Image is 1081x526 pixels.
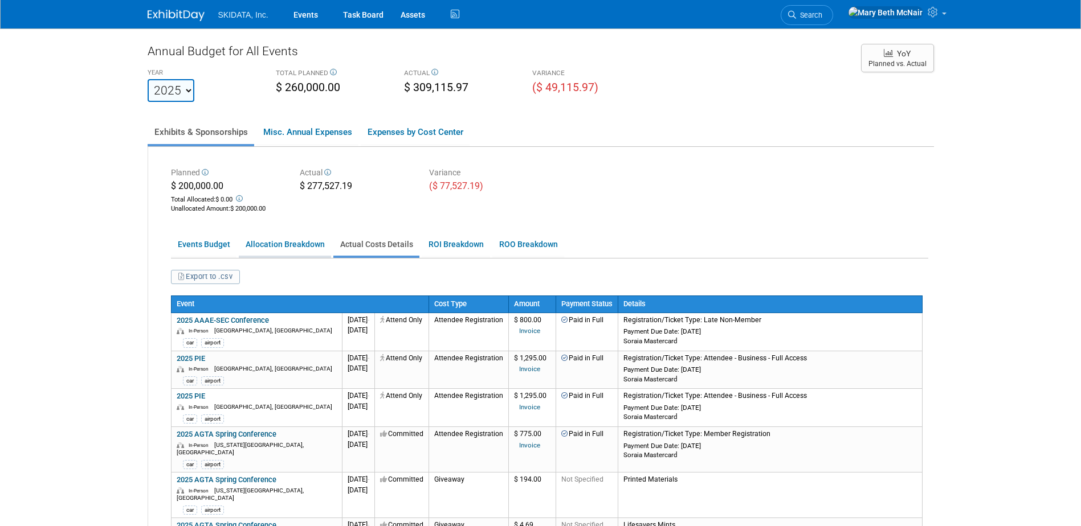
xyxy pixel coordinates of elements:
span: [GEOGRAPHIC_DATA], [GEOGRAPHIC_DATA] [214,327,332,334]
a: 2025 AGTA Spring Conference [177,475,276,484]
span: YoY [897,49,911,58]
div: car [183,506,197,515]
img: In-Person Event [177,442,184,449]
td: Registration/Ticket Type: Member Registration [618,427,922,472]
span: [US_STATE][GEOGRAPHIC_DATA], [GEOGRAPHIC_DATA] [177,441,304,456]
a: Exhibits & Sponsorships [148,120,254,144]
a: Invoice [519,327,540,335]
span: In-Person [189,488,213,494]
td: Paid in Full [556,313,618,351]
div: car [183,460,197,469]
td: $ 194.00 [508,472,556,518]
span: $ 309,115.97 [404,81,468,94]
div: YEAR [148,68,259,79]
span: [DATE] [348,430,369,438]
td: Registration/Ticket Type: Attendee - Business - Full Access [618,351,922,389]
span: [DATE] [348,316,369,324]
span: [DATE] [348,326,368,334]
div: : [171,204,283,213]
div: VARIANCE [532,68,643,80]
img: In-Person Event [177,328,184,334]
td: Giveaway [429,472,508,518]
td: $ 800.00 [508,313,556,351]
td: Paid in Full [556,351,618,389]
a: 2025 AGTA Spring Conference [177,430,276,438]
span: Not Specified [561,475,603,483]
td: Paid in Full [556,389,618,427]
span: In-Person [189,442,213,448]
div: Payment Due Date: [DATE] [623,442,917,450]
a: Search [781,5,833,25]
a: Allocation Breakdown [239,233,331,256]
span: [GEOGRAPHIC_DATA], [GEOGRAPHIC_DATA] [214,403,332,410]
td: Paid in Full [556,427,618,472]
th: Amount [508,296,556,313]
span: [DATE] [348,441,368,449]
div: Soraia Mastercard [623,337,917,346]
td: Attendee Registration [429,313,508,351]
td: $ 775.00 [508,427,556,472]
span: In-Person [189,366,213,372]
td: Attendee Registration [429,351,508,389]
div: airport [201,376,224,385]
div: car [183,414,197,424]
span: $ 0.00 [215,196,232,203]
span: In-Person [189,328,213,334]
div: Total Allocated: [171,193,283,204]
span: [DATE] [348,402,368,410]
div: airport [201,414,224,424]
span: ($ 49,115.97) [532,81,598,94]
div: Payment Due Date: [DATE] [623,327,917,336]
a: Actual Costs Details [333,233,419,256]
th: Cost Type [429,296,508,313]
img: In-Person Event [177,366,184,372]
span: [GEOGRAPHIC_DATA], [GEOGRAPHIC_DATA] [214,365,332,372]
div: airport [201,506,224,515]
div: Soraia Mastercard [623,413,917,421]
a: Invoice [519,403,540,411]
th: Payment Status [556,296,618,313]
a: 2025 PIE [177,354,205,363]
td: Printed Materials [618,472,922,518]
a: Invoice [519,441,540,449]
img: In-Person Event [177,404,184,410]
td: Registration/Ticket Type: Attendee - Business - Full Access [618,389,922,427]
span: - [368,316,369,324]
td: $ 1,295.00 [508,389,556,427]
span: [DATE] [348,486,368,494]
button: Export to .csv [171,270,240,284]
a: 2025 AAAE-SEC Conference [177,316,269,324]
a: Misc. Annual Expenses [256,120,358,144]
div: ACTUAL [404,68,515,80]
span: $ 200,000.00 [230,205,266,212]
td: Attendee Registration [429,427,508,472]
img: ExhibitDay [148,10,205,21]
span: - [368,475,369,483]
td: $ 1,295.00 [508,351,556,389]
a: Events Budget [171,233,236,256]
td: Registration/Ticket Type: Late Non-Member [618,313,922,351]
a: Invoice [519,365,540,373]
td: Attend Only [374,313,429,351]
a: ROI Breakdown [422,233,490,256]
span: $ 200,000.00 [171,180,223,191]
td: Attend Only [374,389,429,427]
th: Event [171,296,429,313]
td: Attendee Registration [429,389,508,427]
div: Variance [429,167,541,180]
span: [US_STATE][GEOGRAPHIC_DATA], [GEOGRAPHIC_DATA] [177,487,304,502]
div: $ 277,527.19 [300,180,412,195]
div: car [183,338,197,347]
span: - [368,354,369,362]
a: 2025 PIE [177,392,205,400]
div: car [183,376,197,385]
span: ($ 77,527.19) [429,180,483,191]
td: Attend Only [374,351,429,389]
div: Payment Due Date: [DATE] [623,404,917,412]
span: [DATE] [348,475,369,483]
span: Unallocated Amount [171,205,229,212]
img: In-Person Event [177,487,184,494]
div: Soraia Mastercard [623,375,917,384]
span: [DATE] [348,392,369,400]
td: Committed [374,472,429,518]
